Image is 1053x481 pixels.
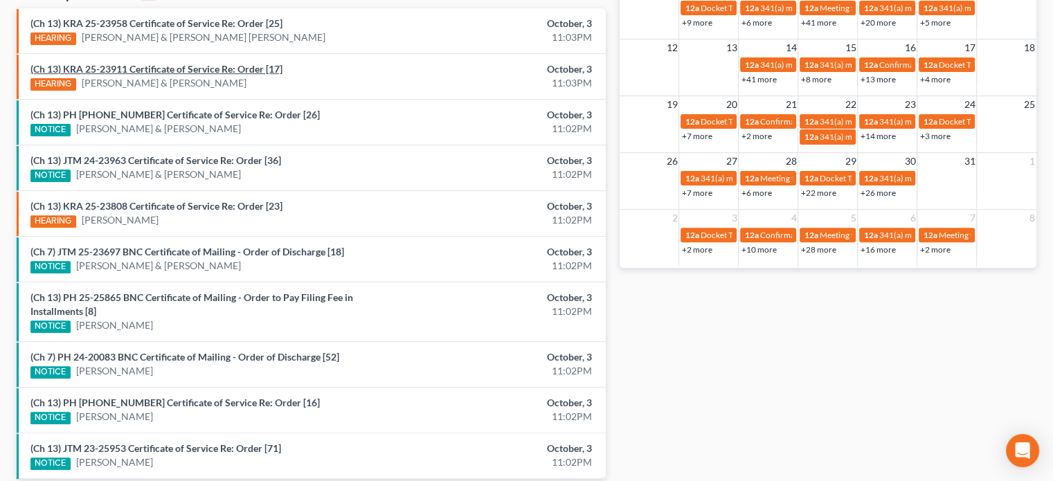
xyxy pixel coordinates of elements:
[863,230,877,240] span: 12a
[30,154,281,166] a: (Ch 13) JTM 24-23963 Certificate of Service Re: Order [36]
[863,173,877,183] span: 12a
[724,39,738,56] span: 13
[414,167,592,181] div: 11:02PM
[724,96,738,113] span: 20
[30,78,76,91] div: HEARING
[685,230,699,240] span: 12a
[30,124,71,136] div: NOTICE
[414,396,592,410] div: October, 3
[923,116,937,127] span: 12a
[804,230,818,240] span: 12a
[879,60,1036,70] span: Confirmation hearing for [PERSON_NAME]
[919,131,950,141] a: +3 more
[30,215,76,228] div: HEARING
[908,210,917,226] span: 6
[938,230,1047,240] span: Meeting for [PERSON_NAME]
[1023,96,1036,113] span: 25
[923,3,937,13] span: 12a
[414,108,592,122] div: October, 3
[804,131,818,142] span: 12a
[685,116,699,127] span: 12a
[879,116,1012,127] span: 341(a) meeting for [PERSON_NAME]
[804,173,818,183] span: 12a
[784,39,798,56] span: 14
[76,318,153,332] a: [PERSON_NAME]
[1028,210,1036,226] span: 8
[962,96,976,113] span: 24
[741,244,776,255] a: +10 more
[843,153,857,170] span: 29
[30,457,71,470] div: NOTICE
[681,131,712,141] a: +7 more
[879,230,1012,240] span: 341(a) meeting for [PERSON_NAME]
[700,173,907,183] span: 341(a) meeting for [PERSON_NAME] & [PERSON_NAME]
[414,364,592,378] div: 11:02PM
[681,17,712,28] a: +9 more
[76,410,153,424] a: [PERSON_NAME]
[30,63,282,75] a: (Ch 13) KRA 25-23911 Certificate of Service Re: Order [17]
[804,116,818,127] span: 12a
[82,213,159,227] a: [PERSON_NAME]
[923,230,937,240] span: 12a
[741,188,771,198] a: +6 more
[784,153,798,170] span: 28
[685,3,699,13] span: 12a
[741,17,771,28] a: +6 more
[863,60,877,70] span: 12a
[819,131,953,142] span: 341(a) meeting for [PERSON_NAME]
[789,210,798,226] span: 4
[700,3,897,13] span: Docket Text: for [PERSON_NAME] & [PERSON_NAME]
[414,62,592,76] div: October, 3
[414,455,592,469] div: 11:02PM
[76,455,153,469] a: [PERSON_NAME]
[414,154,592,167] div: October, 3
[414,259,592,273] div: 11:02PM
[414,305,592,318] div: 11:02PM
[860,17,895,28] a: +20 more
[860,131,895,141] a: +14 more
[414,410,592,424] div: 11:02PM
[784,96,798,113] span: 21
[860,74,895,84] a: +13 more
[903,96,917,113] span: 23
[76,364,153,378] a: [PERSON_NAME]
[744,173,758,183] span: 12a
[665,96,678,113] span: 19
[30,320,71,333] div: NOTICE
[759,116,917,127] span: Confirmation hearing for [PERSON_NAME]
[819,60,1026,70] span: 341(a) meeting for [PERSON_NAME] & [PERSON_NAME]
[759,230,990,240] span: Confirmation hearing for [PERSON_NAME] & [PERSON_NAME]
[800,74,831,84] a: +8 more
[30,291,353,317] a: (Ch 13) PH 25-25865 BNC Certificate of Mailing - Order to Pay Filing Fee in Installments [8]
[919,244,950,255] a: +2 more
[819,3,928,13] span: Meeting for [PERSON_NAME]
[670,210,678,226] span: 2
[863,116,877,127] span: 12a
[923,60,937,70] span: 12a
[414,350,592,364] div: October, 3
[744,3,758,13] span: 12a
[665,153,678,170] span: 26
[30,351,339,363] a: (Ch 7) PH 24-20083 BNC Certificate of Mailing - Order of Discharge [52]
[665,39,678,56] span: 12
[30,109,320,120] a: (Ch 13) PH [PHONE_NUMBER] Certificate of Service Re: Order [26]
[414,17,592,30] div: October, 3
[962,153,976,170] span: 31
[30,17,282,29] a: (Ch 13) KRA 25-23958 Certificate of Service Re: Order [25]
[744,230,758,240] span: 12a
[414,76,592,90] div: 11:03PM
[819,116,953,127] span: 341(a) meeting for [PERSON_NAME]
[414,245,592,259] div: October, 3
[30,246,344,257] a: (Ch 7) JTM 25-23697 BNC Certificate of Mailing - Order of Discharge [18]
[804,3,818,13] span: 12a
[76,122,241,136] a: [PERSON_NAME] & [PERSON_NAME]
[819,230,1036,240] span: Meeting for Brooklyn [PERSON_NAME] & [PERSON_NAME]
[685,173,699,183] span: 12a
[30,412,71,424] div: NOTICE
[741,131,771,141] a: +2 more
[82,76,246,90] a: [PERSON_NAME] & [PERSON_NAME]
[860,188,895,198] a: +26 more
[700,230,824,240] span: Docket Text: for [PERSON_NAME]
[759,3,978,13] span: 341(a) meeting for Spenser Love Sr. & [PERSON_NAME] Love
[76,259,241,273] a: [PERSON_NAME] & [PERSON_NAME]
